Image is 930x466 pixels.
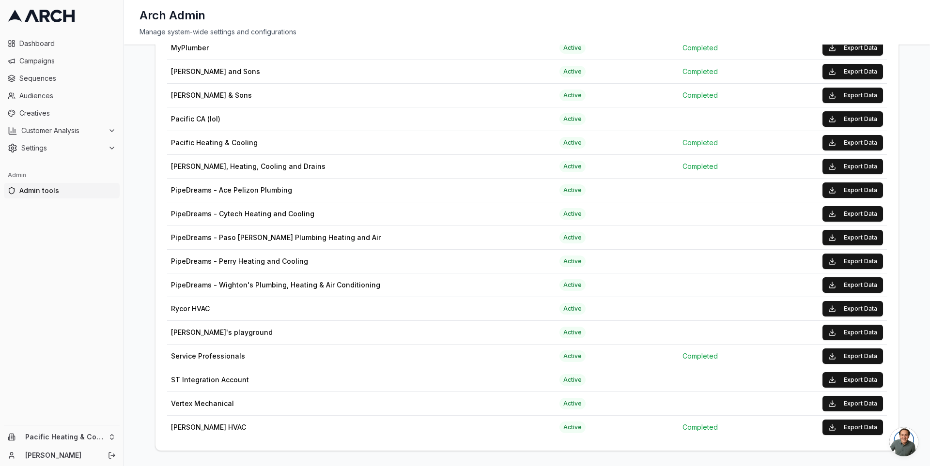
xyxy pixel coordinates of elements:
button: Export Data [822,159,883,174]
button: Export Data [822,206,883,222]
td: [PERSON_NAME] & Sons [167,83,556,107]
button: Export Data [822,135,883,150]
td: [PERSON_NAME] HVAC [167,415,556,439]
button: Export Data [822,254,883,269]
td: PipeDreams - Cytech Heating and Cooling [167,202,556,225]
div: Open chat [889,427,918,456]
button: Customer Analysis [4,123,120,138]
h1: Arch Admin [139,8,205,23]
span: Active [559,327,586,338]
a: Campaigns [4,53,120,69]
span: Active [559,279,586,291]
span: Completed [682,352,718,360]
td: ST Integration Account [167,368,556,391]
button: Pacific Heating & Cooling [4,429,120,445]
span: Customer Analysis [21,126,104,135]
span: Creatives [19,108,116,118]
span: Audiences [19,91,116,101]
a: Creatives [4,105,120,121]
button: Export Data [822,64,883,79]
span: Pacific Heating & Cooling [25,433,104,441]
a: Audiences [4,88,120,104]
button: Settings [4,140,120,156]
button: Export Data [822,182,883,198]
td: Vertex Mechanical [167,391,556,415]
span: Active [559,232,586,243]
span: Completed [682,138,718,147]
a: Admin tools [4,183,120,198]
span: Sequences [19,74,116,83]
td: Pacific CA (lol) [167,107,556,131]
button: Export Data [822,372,883,388]
td: PipeDreams - Wighton's Plumbing, Heating & Air Conditioning [167,273,556,297]
td: Service Professionals [167,344,556,368]
button: Export Data [822,301,883,316]
span: Active [559,161,586,172]
td: PipeDreams - Paso [PERSON_NAME] Plumbing Heating and Air [167,225,556,249]
span: Active [559,421,586,433]
span: Completed [682,91,718,99]
td: [PERSON_NAME]'s playground [167,320,556,344]
span: Active [559,66,586,77]
td: PipeDreams - Perry Heating and Cooling [167,249,556,273]
div: Admin [4,167,120,183]
span: Dashboard [19,39,116,48]
button: Export Data [822,40,883,56]
span: Settings [21,143,104,153]
td: Rycor HVAC [167,297,556,320]
button: Export Data [822,396,883,411]
button: Export Data [822,420,883,435]
td: [PERSON_NAME], Heating, Cooling and Drains [167,154,556,178]
span: Active [559,137,586,149]
span: Active [559,184,586,196]
span: Completed [682,162,718,170]
span: Active [559,42,586,54]
span: Active [559,374,586,386]
button: Export Data [822,111,883,127]
button: Export Data [822,348,883,364]
span: Completed [682,44,718,52]
a: [PERSON_NAME] [25,451,97,460]
td: MyPlumber [167,36,556,60]
button: Log out [105,449,119,462]
div: Manage system-wide settings and configurations [139,27,914,37]
span: Admin tools [19,186,116,195]
span: Completed [682,423,718,431]
td: [PERSON_NAME] and Sons [167,60,556,83]
button: Export Data [822,230,883,245]
span: Active [559,303,586,315]
a: Sequences [4,71,120,86]
td: PipeDreams - Ace Pelizon Plumbing [167,178,556,202]
button: Export Data [822,88,883,103]
a: Dashboard [4,36,120,51]
span: Active [559,113,586,125]
span: Active [559,350,586,362]
span: Active [559,398,586,409]
span: Completed [682,67,718,75]
span: Active [559,256,586,267]
span: Active [559,90,586,101]
span: Active [559,208,586,220]
button: Export Data [822,325,883,340]
td: Pacific Heating & Cooling [167,131,556,154]
span: Campaigns [19,56,116,66]
button: Export Data [822,277,883,293]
